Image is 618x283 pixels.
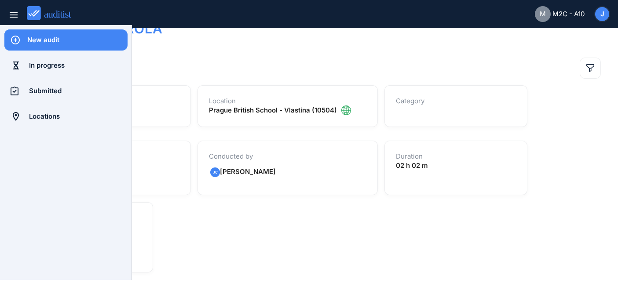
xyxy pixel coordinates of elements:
a: Submitted [4,80,128,102]
span: M2C - A10 [552,9,585,19]
strong: 02 h 02 m [396,161,428,170]
h1: Category [396,97,516,105]
a: In progress [4,55,128,76]
div: New audit [27,35,128,45]
span: [PERSON_NAME] [210,167,276,176]
span: JC [213,167,218,177]
h1: Location [209,97,366,105]
div: Locations [29,112,128,121]
button: J [594,6,610,22]
div: In progress [29,61,128,70]
h1: Duration [396,152,516,161]
h1: BLESKOVÁ KONTROLA [11,19,428,38]
img: auditist_logo_new.svg [27,6,79,21]
strong: Prague British School - Vlastina (10504) [209,106,337,114]
h1: Conducted by [209,152,366,161]
div: Submitted [29,86,128,96]
span: J [600,9,604,19]
a: Locations [4,106,128,127]
i: menu [8,10,19,20]
span: M [540,9,546,19]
